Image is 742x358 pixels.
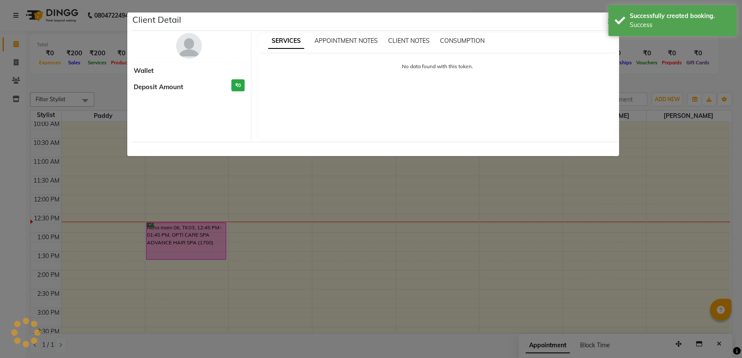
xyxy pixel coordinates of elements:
[630,12,730,21] div: Successfully created booking.
[134,82,183,92] span: Deposit Amount
[440,37,485,45] span: CONSUMPTION
[134,66,154,76] span: Wallet
[314,37,378,45] span: APPOINTMENT NOTES
[132,13,181,26] h5: Client Detail
[231,79,245,92] h3: ₹0
[388,37,430,45] span: CLIENT NOTES
[268,33,304,49] span: SERVICES
[266,63,609,70] p: No data found with this token.
[630,21,730,30] div: Success
[176,33,202,59] img: avatar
